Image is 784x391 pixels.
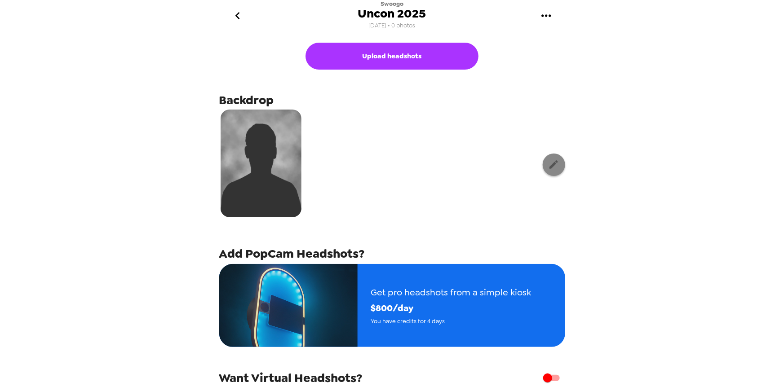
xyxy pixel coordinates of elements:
[371,285,532,300] span: Get pro headshots from a simple kiosk
[369,20,416,32] span: [DATE] • 0 photos
[219,370,363,386] span: Want Virtual Headshots?
[221,110,301,217] img: silhouette
[358,8,426,20] span: Uncon 2025
[219,264,565,347] button: Get pro headshots from a simple kiosk$800/dayYou have credits for 4 days
[532,1,561,31] button: gallery menu
[371,300,532,316] span: $ 800 /day
[219,264,358,347] img: popcam example
[223,1,252,31] button: go back
[219,246,365,262] span: Add PopCam Headshots?
[306,43,478,70] button: Upload headshots
[371,316,532,326] span: You have credits for 4 days
[219,92,274,108] span: Backdrop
